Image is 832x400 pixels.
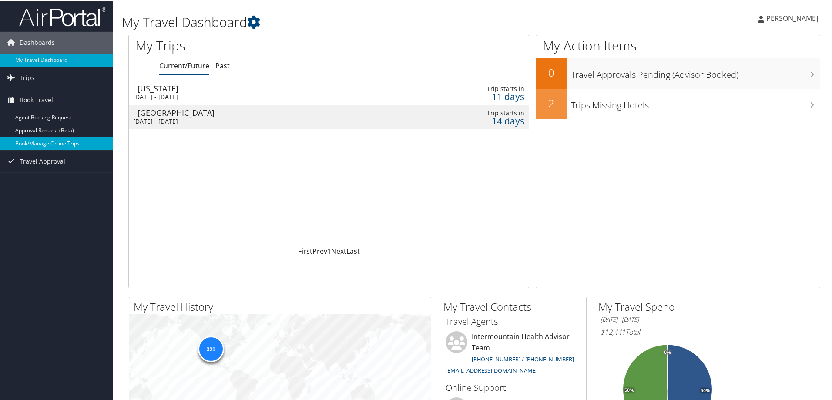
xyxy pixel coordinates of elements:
[536,64,567,79] h2: 0
[20,66,34,88] span: Trips
[19,6,106,26] img: airportal-logo.png
[298,245,312,255] a: First
[764,13,818,22] span: [PERSON_NAME]
[138,108,386,116] div: [GEOGRAPHIC_DATA]
[215,60,230,70] a: Past
[443,299,586,313] h2: My Travel Contacts
[598,299,741,313] h2: My Travel Spend
[446,381,580,393] h3: Online Support
[435,108,524,116] div: Trip starts in
[20,150,65,171] span: Travel Approval
[601,326,625,336] span: $12,441
[601,315,735,323] h6: [DATE] - [DATE]
[327,245,331,255] a: 1
[446,366,537,373] a: [EMAIL_ADDRESS][DOMAIN_NAME]
[536,95,567,110] h2: 2
[331,245,346,255] a: Next
[138,84,386,91] div: [US_STATE]
[133,117,381,124] div: [DATE] - [DATE]
[701,387,710,393] tspan: 50%
[624,387,634,392] tspan: 50%
[135,36,356,54] h1: My Trips
[536,57,820,88] a: 0Travel Approvals Pending (Advisor Booked)
[20,31,55,53] span: Dashboards
[758,4,827,30] a: [PERSON_NAME]
[536,36,820,54] h1: My Action Items
[198,335,224,361] div: 321
[133,92,381,100] div: [DATE] - [DATE]
[435,116,524,124] div: 14 days
[20,88,53,110] span: Book Travel
[664,349,671,354] tspan: 0%
[536,88,820,118] a: 2Trips Missing Hotels
[446,315,580,327] h3: Travel Agents
[346,245,360,255] a: Last
[134,299,431,313] h2: My Travel History
[472,354,574,362] a: [PHONE_NUMBER] / [PHONE_NUMBER]
[312,245,327,255] a: Prev
[159,60,209,70] a: Current/Future
[122,12,592,30] h1: My Travel Dashboard
[601,326,735,336] h6: Total
[571,94,820,111] h3: Trips Missing Hotels
[435,84,524,92] div: Trip starts in
[435,92,524,100] div: 11 days
[571,64,820,80] h3: Travel Approvals Pending (Advisor Booked)
[441,330,584,377] li: Intermountain Health Advisor Team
